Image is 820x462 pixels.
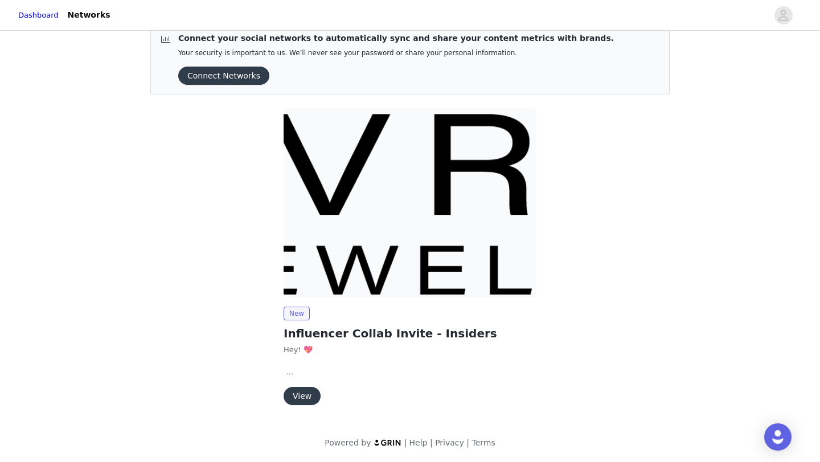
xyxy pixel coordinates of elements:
img: Evry Jewels [284,108,536,298]
h2: Influencer Collab Invite - Insiders [284,325,536,342]
p: Connect your social networks to automatically sync and share your content metrics with brands. [178,32,614,44]
span: | [430,438,433,447]
span: | [466,438,469,447]
a: Networks [61,2,117,28]
div: avatar [778,6,789,24]
a: View [284,392,321,401]
span: | [404,438,407,447]
a: Dashboard [18,10,59,21]
a: Terms [471,438,495,447]
p: Hey! 💖 [284,344,536,356]
img: logo [374,439,402,446]
span: New [284,307,310,320]
div: Open Intercom Messenger [764,423,792,451]
p: Your security is important to us. We’ll never see your password or share your personal information. [178,49,614,57]
a: Help [409,438,428,447]
button: Connect Networks [178,67,269,85]
button: View [284,387,321,405]
a: Privacy [435,438,464,447]
span: Powered by [325,438,371,447]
